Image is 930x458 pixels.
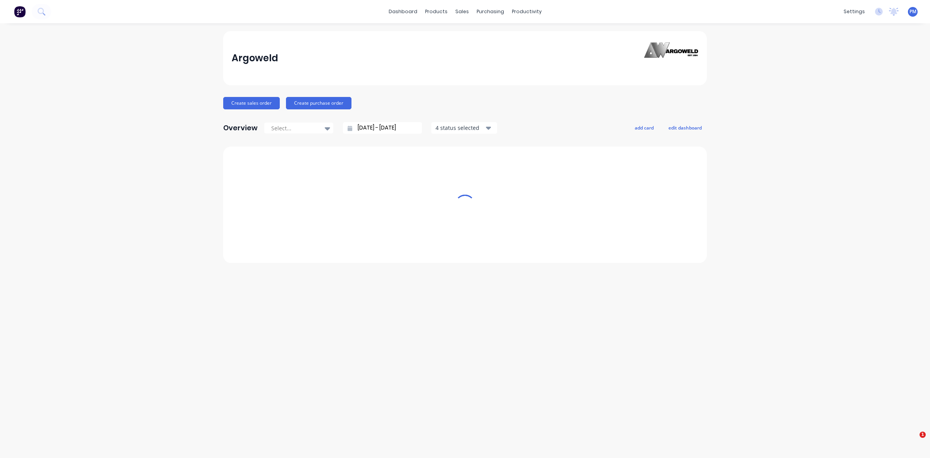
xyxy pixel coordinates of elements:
div: 4 status selected [436,124,484,132]
iframe: Intercom live chat [904,432,922,450]
div: settings [840,6,869,17]
a: dashboard [385,6,421,17]
button: 4 status selected [431,122,497,134]
img: Argoweld [644,42,698,74]
div: purchasing [473,6,508,17]
div: Argoweld [232,50,278,66]
span: PM [909,8,916,15]
span: 1 [920,432,926,438]
img: Factory [14,6,26,17]
button: add card [630,123,659,133]
div: sales [451,6,473,17]
button: Create purchase order [286,97,351,109]
div: Overview [223,120,258,136]
button: edit dashboard [663,123,707,133]
div: productivity [508,6,546,17]
div: products [421,6,451,17]
button: Create sales order [223,97,280,109]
